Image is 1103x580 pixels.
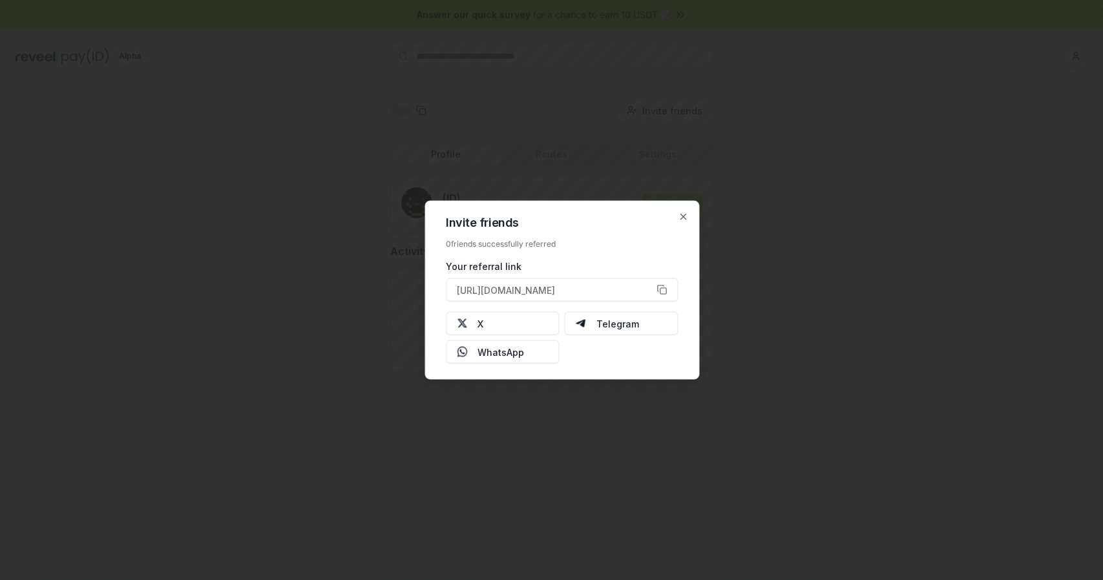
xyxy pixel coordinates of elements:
span: [URL][DOMAIN_NAME] [457,283,555,296]
div: Your referral link [446,260,678,273]
div: 0 friends successfully referred [446,239,678,249]
button: X [446,312,560,335]
img: Telegram [576,318,586,329]
button: [URL][DOMAIN_NAME] [446,278,678,302]
img: Whatsapp [457,347,467,357]
h2: Invite friends [446,217,678,229]
img: X [457,318,467,329]
button: WhatsApp [446,340,560,364]
button: Telegram [565,312,678,335]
